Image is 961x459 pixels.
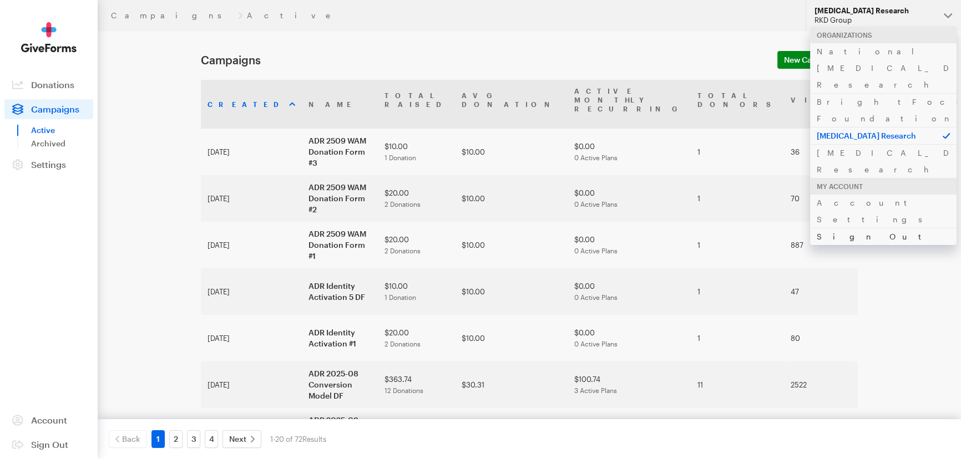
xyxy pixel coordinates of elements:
[455,222,568,268] td: $10.00
[378,361,455,408] td: $363.74
[568,268,691,315] td: $0.00
[574,293,618,301] span: 0 Active Plans
[574,340,618,348] span: 0 Active Plans
[691,315,784,361] td: 1
[784,53,841,67] span: New Campaign
[455,175,568,222] td: $10.00
[302,222,378,268] td: ADR 2509 WAM Donation Form #1
[201,361,302,408] td: [DATE]
[169,430,183,448] a: 2
[568,315,691,361] td: $0.00
[455,408,568,455] td: $0.00
[784,268,855,315] td: 47
[691,361,784,408] td: 11
[201,53,764,67] h1: Campaigns
[784,408,855,455] td: 30
[784,222,855,268] td: 887
[568,175,691,222] td: $0.00
[855,315,927,361] td: 2.50%
[201,408,302,455] td: [DATE]
[810,93,957,127] a: BrightFocus Foundation
[568,129,691,175] td: $0.00
[810,43,957,93] a: National [MEDICAL_DATA] Research
[111,11,234,20] a: Campaigns
[815,16,935,25] div: RKD Group
[31,137,93,150] a: Archived
[378,268,455,315] td: $10.00
[302,175,378,222] td: ADR 2509 WAM Donation Form #2
[222,430,261,448] a: Next
[691,80,784,129] th: TotalDonors: activate to sort column ascending
[568,80,691,129] th: Active MonthlyRecurring: activate to sort column ascending
[455,361,568,408] td: $30.31
[810,27,957,43] div: Organizations
[777,51,858,69] a: New Campaign
[378,175,455,222] td: $20.00
[810,127,957,144] p: [MEDICAL_DATA] Research
[4,155,93,175] a: Settings
[31,124,93,137] a: Active
[574,386,617,394] span: 3 Active Plans
[4,75,93,95] a: Donations
[691,175,784,222] td: 1
[385,247,421,254] span: 2 Donations
[187,430,200,448] a: 3
[385,154,416,161] span: 1 Donation
[574,200,618,208] span: 0 Active Plans
[302,361,378,408] td: ADR 2025-08 Conversion Model DF
[455,315,568,361] td: $10.00
[4,99,93,119] a: Campaigns
[855,408,927,455] td: 0.00%
[270,430,326,448] div: 1-20 of 72
[784,80,855,129] th: Visits: activate to sort column ascending
[31,159,66,170] span: Settings
[302,129,378,175] td: ADR 2509 WAM Donation Form #3
[810,144,957,178] a: [MEDICAL_DATA] Research
[201,315,302,361] td: [DATE]
[691,268,784,315] td: 1
[385,386,423,394] span: 12 Donations
[455,129,568,175] td: $10.00
[31,439,68,450] span: Sign Out
[302,435,326,443] span: Results
[855,268,927,315] td: 2.13%
[205,430,218,448] a: 4
[302,80,378,129] th: Name: activate to sort column ascending
[568,361,691,408] td: $100.74
[302,408,378,455] td: ADR 2025-08 Sustainer Priority DF
[855,222,927,268] td: 0.23%
[378,80,455,129] th: TotalRaised: activate to sort column ascending
[378,315,455,361] td: $20.00
[455,80,568,129] th: AvgDonation: activate to sort column ascending
[302,315,378,361] td: ADR Identity Activation #1
[810,194,957,228] a: Account Settings
[4,435,93,455] a: Sign Out
[31,79,74,90] span: Donations
[574,247,618,254] span: 0 Active Plans
[378,222,455,268] td: $20.00
[31,104,79,114] span: Campaigns
[229,432,246,446] span: Next
[855,361,927,408] td: 0.44%
[201,175,302,222] td: [DATE]
[691,222,784,268] td: 1
[201,129,302,175] td: [DATE]
[21,22,77,53] img: GiveForms
[568,408,691,455] td: $0.00
[385,340,421,348] span: 2 Donations
[784,175,855,222] td: 70
[201,80,302,129] th: Created: activate to sort column ascending
[815,6,935,16] div: [MEDICAL_DATA] Research
[385,200,421,208] span: 2 Donations
[784,315,855,361] td: 80
[31,415,67,425] span: Account
[574,154,618,161] span: 0 Active Plans
[201,222,302,268] td: [DATE]
[378,408,455,455] td: $0.00
[4,410,93,430] a: Account
[378,129,455,175] td: $10.00
[810,178,957,195] div: My Account
[568,222,691,268] td: $0.00
[455,268,568,315] td: $10.00
[691,129,784,175] td: 1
